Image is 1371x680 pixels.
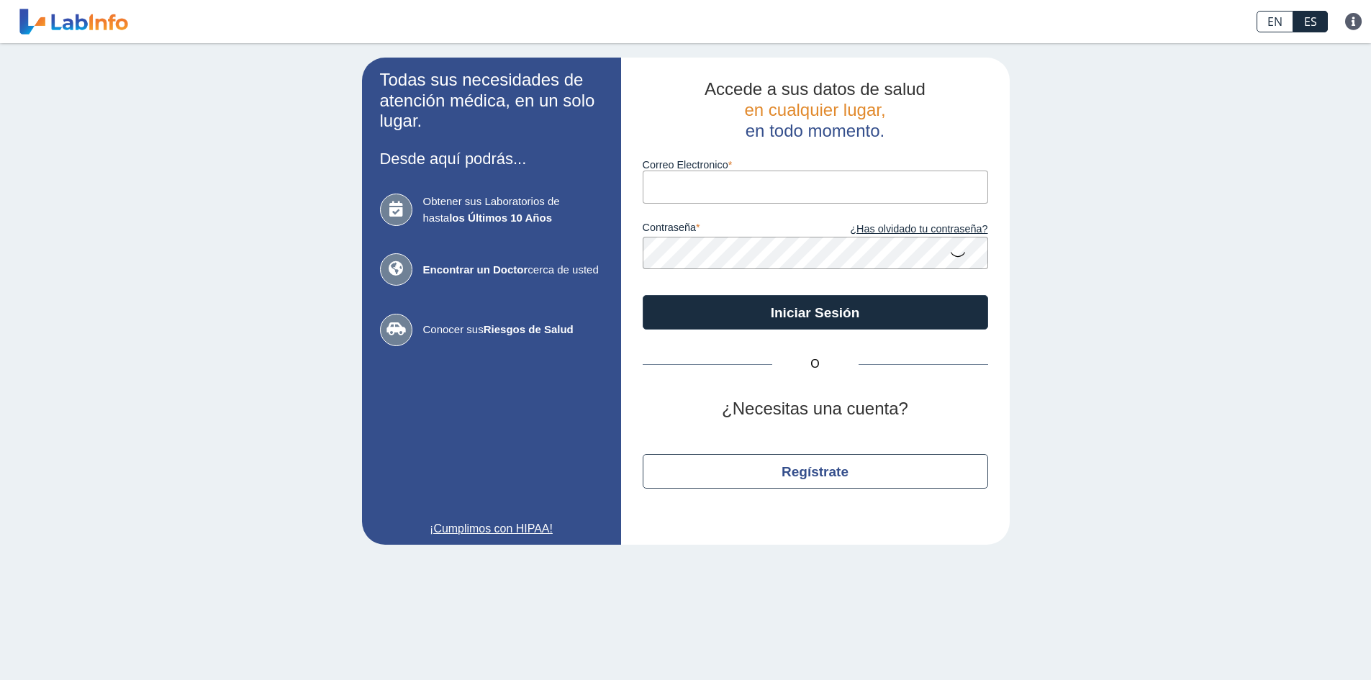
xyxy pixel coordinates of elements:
[643,399,988,420] h2: ¿Necesitas una cuenta?
[380,520,603,538] a: ¡Cumplimos con HIPAA!
[423,322,603,338] span: Conocer sus
[423,262,603,278] span: cerca de usted
[423,194,603,226] span: Obtener sus Laboratorios de hasta
[1293,11,1328,32] a: ES
[643,159,988,171] label: Correo Electronico
[1257,11,1293,32] a: EN
[380,150,603,168] h3: Desde aquí podrás...
[772,355,859,373] span: O
[643,454,988,489] button: Regístrate
[815,222,988,237] a: ¿Has olvidado tu contraseña?
[449,212,552,224] b: los Últimos 10 Años
[643,222,815,237] label: contraseña
[746,121,884,140] span: en todo momento.
[744,100,885,119] span: en cualquier lugar,
[643,295,988,330] button: Iniciar Sesión
[380,70,603,132] h2: Todas sus necesidades de atención médica, en un solo lugar.
[484,323,574,335] b: Riesgos de Salud
[705,79,926,99] span: Accede a sus datos de salud
[423,263,528,276] b: Encontrar un Doctor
